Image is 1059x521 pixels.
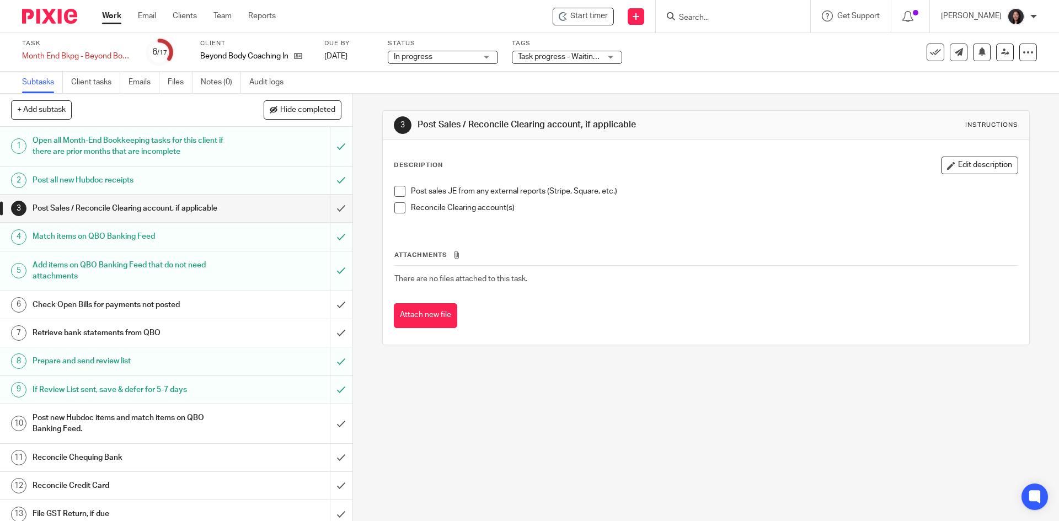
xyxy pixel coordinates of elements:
[394,53,432,61] span: In progress
[264,100,341,119] button: Hide completed
[394,116,411,134] div: 3
[11,229,26,245] div: 4
[11,353,26,369] div: 8
[512,39,622,48] label: Tags
[11,416,26,431] div: 10
[11,297,26,313] div: 6
[518,53,676,61] span: Task progress - Waiting for client response + 2
[570,10,608,22] span: Start timer
[33,382,223,398] h1: If Review List sent, save & defer for 5-7 days
[280,106,335,115] span: Hide completed
[411,186,1017,197] p: Post sales JE from any external reports (Stripe, Square, etc.)
[418,119,730,131] h1: Post Sales / Reconcile Clearing account, if applicable
[965,121,1018,130] div: Instructions
[33,200,223,217] h1: Post Sales / Reconcile Clearing account, if applicable
[33,477,223,494] h1: Reconcile Credit Card
[22,72,63,93] a: Subtasks
[102,10,121,22] a: Work
[394,275,527,283] span: There are no files attached to this task.
[324,52,347,60] span: [DATE]
[411,202,1017,213] p: Reconcile Clearing account(s)
[11,478,26,493] div: 12
[388,39,498,48] label: Status
[213,10,232,22] a: Team
[33,172,223,189] h1: Post all new Hubdoc receipts
[138,10,156,22] a: Email
[22,39,132,48] label: Task
[11,173,26,188] div: 2
[941,157,1018,174] button: Edit description
[168,72,192,93] a: Files
[201,72,241,93] a: Notes (0)
[249,72,292,93] a: Audit logs
[1007,8,1025,25] img: Lili%20square.jpg
[129,72,159,93] a: Emails
[11,100,72,119] button: + Add subtask
[11,382,26,398] div: 9
[33,297,223,313] h1: Check Open Bills for payments not posted
[11,201,26,216] div: 3
[71,72,120,93] a: Client tasks
[22,51,132,62] div: Month End Bkpg - Beyond Body Coaching - August
[394,161,443,170] p: Description
[11,263,26,278] div: 5
[200,51,288,62] p: Beyond Body Coaching Inc.
[324,39,374,48] label: Due by
[248,10,276,22] a: Reports
[33,132,223,160] h1: Open all Month-End Bookkeeping tasks for this client if there are prior months that are incomplete
[33,228,223,245] h1: Match items on QBO Banking Feed
[200,39,311,48] label: Client
[394,303,457,328] button: Attach new file
[941,10,1002,22] p: [PERSON_NAME]
[11,138,26,154] div: 1
[33,410,223,438] h1: Post new Hubdoc items and match items on QBO Banking Feed.
[33,257,223,285] h1: Add items on QBO Banking Feed that do not need attachments
[11,325,26,341] div: 7
[11,450,26,465] div: 11
[837,12,880,20] span: Get Support
[553,8,614,25] div: Beyond Body Coaching Inc. - Month End Bkpg - Beyond Body Coaching - August
[173,10,197,22] a: Clients
[394,252,447,258] span: Attachments
[33,353,223,369] h1: Prepare and send review list
[678,13,777,23] input: Search
[22,9,77,24] img: Pixie
[33,325,223,341] h1: Retrieve bank statements from QBO
[33,449,223,466] h1: Reconcile Chequing Bank
[157,50,167,56] small: /17
[152,46,167,58] div: 6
